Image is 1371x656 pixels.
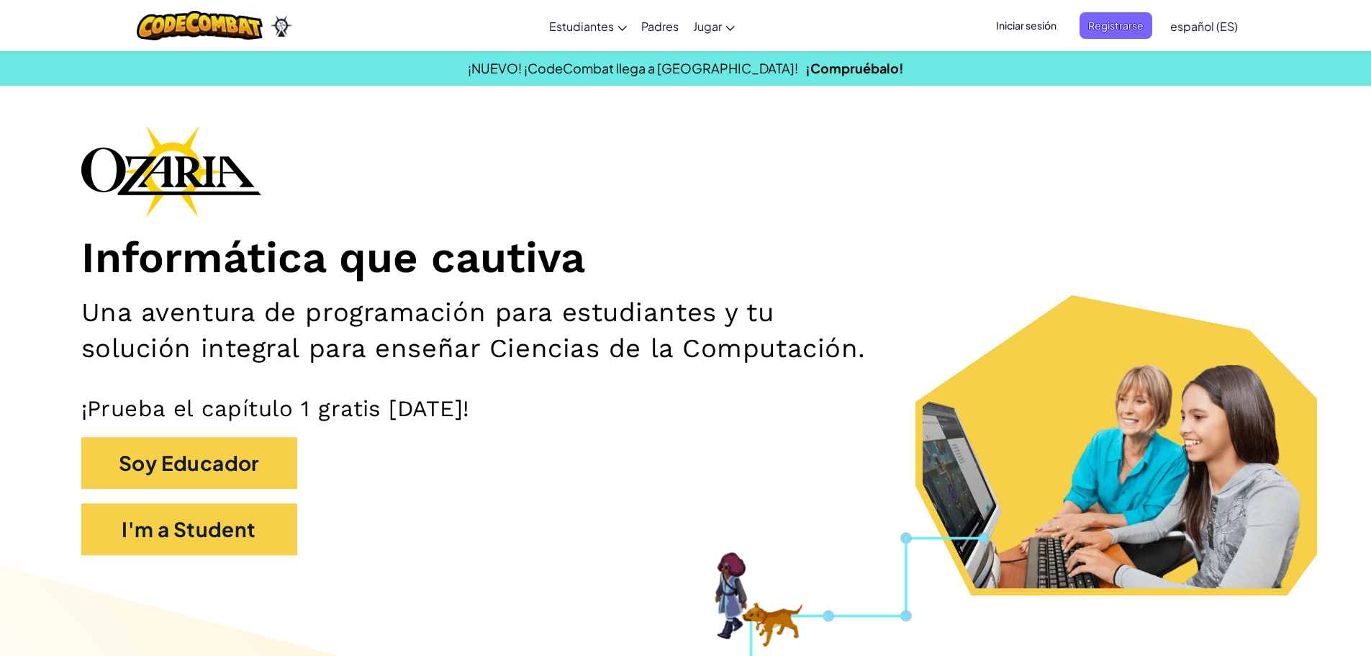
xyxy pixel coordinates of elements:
[81,503,297,555] button: I'm a Student
[549,19,614,34] span: Estudiantes
[468,60,798,76] span: ¡NUEVO! ¡CodeCombat llega a [GEOGRAPHIC_DATA]!
[81,232,1290,284] h1: Informática que cautiva
[686,6,742,45] a: Jugar
[81,437,297,489] button: Soy Educador
[137,11,263,40] img: CodeCombat logo
[81,395,1290,423] p: ¡Prueba el capítulo 1 gratis [DATE]!
[542,6,634,45] a: Estudiantes
[81,125,261,217] img: Ozaria branding logo
[1163,6,1245,45] a: español (ES)
[1080,12,1152,39] button: Registrarse
[634,6,686,45] a: Padres
[805,60,904,76] a: ¡Compruébalo!
[270,15,293,37] img: Ozaria
[81,295,892,366] h2: Una aventura de programación para estudiantes y tu solución integral para enseñar Ciencias de la ...
[693,19,722,34] span: Jugar
[1170,19,1238,34] span: español (ES)
[987,12,1065,39] button: Iniciar sesión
